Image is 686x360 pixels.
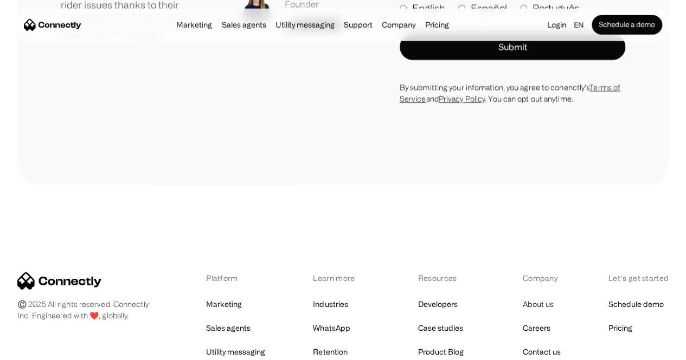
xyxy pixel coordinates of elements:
a: About us [523,297,554,312]
button: Submit [400,34,625,60]
div: Company [382,17,415,32]
div: Company [379,17,419,32]
aside: Language selected: English [11,340,65,356]
div: en [574,17,584,32]
a: Sales agents [218,21,269,29]
ul: Language list [22,341,65,356]
a: Product Blog [418,344,464,359]
a: Retention [313,344,347,359]
div: Company [523,272,561,284]
a: WhatsApp [313,320,350,336]
a: Login [544,17,569,32]
div: Learn more [313,272,370,284]
a: Sales agents [206,320,251,336]
a: Careers [523,320,550,336]
a: Utility messaging [206,344,265,359]
a: Pricing [608,320,632,336]
a: Marketing [173,21,215,29]
div: Resources [418,272,475,284]
a: Support [341,21,376,29]
a: Industries [313,297,348,312]
a: Contact us [523,344,561,359]
a: Privacy Policy [439,95,485,103]
div: By submitting your infomation, you agree to conenctly’s and . You can opt out anytime. [400,82,625,104]
a: Case studies [418,320,463,336]
a: home [24,17,81,33]
a: Developers [418,297,458,312]
div: en [569,17,592,32]
div: Let’s get started [608,272,669,284]
div: Platform [206,272,265,284]
a: Schedule a demo [592,15,662,35]
a: Marketing [206,297,242,312]
a: Terms of Service [400,83,620,103]
a: Utility messaging [272,21,338,29]
a: Schedule demo [608,297,664,312]
a: Pricing [422,21,452,29]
